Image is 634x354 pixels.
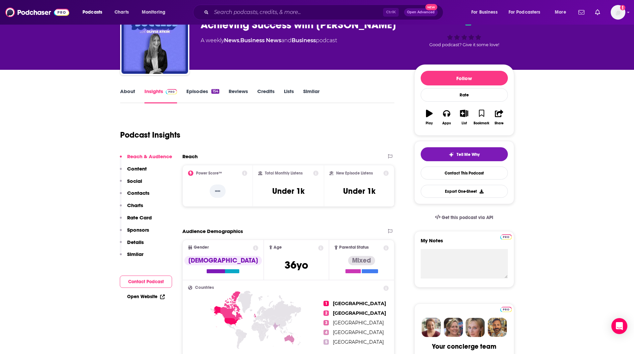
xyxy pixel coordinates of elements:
[500,234,512,240] img: Podchaser Pro
[240,37,281,44] a: Business News
[120,166,147,178] button: Content
[272,186,305,196] h3: Under 1k
[611,5,625,20] button: Show profile menu
[421,88,508,102] div: Rate
[471,8,498,17] span: For Business
[430,209,499,226] a: Get this podcast via API
[120,130,180,140] h1: Podcast Insights
[592,7,603,18] a: Show notifications dropdown
[421,147,508,161] button: tell me why sparkleTell Me Why
[127,227,149,233] p: Sponsors
[144,88,177,103] a: InsightsPodchaser Pro
[333,310,386,316] span: [GEOGRAPHIC_DATA]
[114,8,129,17] span: Charts
[343,186,375,196] h3: Under 1k
[429,42,499,47] span: Good podcast? Give it some love!
[333,300,386,306] span: [GEOGRAPHIC_DATA]
[120,178,142,190] button: Social
[333,339,384,345] span: [GEOGRAPHIC_DATA]
[474,121,489,125] div: Bookmark
[83,8,102,17] span: Podcasts
[432,342,496,351] div: Your concierge team
[611,5,625,20] span: Logged in as AtriaBooks
[421,71,508,85] button: Follow
[336,171,373,176] h2: New Episode Listens
[455,105,473,129] button: List
[323,339,329,345] span: 5
[199,5,450,20] div: Search podcasts, credits, & more...
[500,306,512,312] a: Pro website
[196,171,222,176] h2: Power Score™
[127,153,172,160] p: Reach & Audience
[457,152,480,157] span: Tell Me Why
[504,7,550,18] button: open menu
[576,7,587,18] a: Show notifications dropdown
[348,256,375,265] div: Mixed
[166,89,177,94] img: Podchaser Pro
[620,5,625,10] svg: Add a profile image
[195,286,214,290] span: Countries
[442,121,451,125] div: Apps
[127,251,143,257] p: Similar
[127,294,165,299] a: Open Website
[292,37,316,44] a: Business
[333,329,384,335] span: [GEOGRAPHIC_DATA]
[323,330,329,335] span: 4
[120,153,172,166] button: Reach & Audience
[110,7,133,18] a: Charts
[120,88,135,103] a: About
[500,233,512,240] a: Pro website
[142,8,165,17] span: Monitoring
[444,318,463,337] img: Barbara Profile
[120,239,144,251] button: Details
[182,153,198,160] h2: Reach
[303,88,319,103] a: Similar
[490,105,508,129] button: Share
[127,239,144,245] p: Details
[184,256,262,265] div: [DEMOGRAPHIC_DATA]
[265,171,303,176] h2: Total Monthly Listens
[488,318,507,337] img: Jon Profile
[495,121,504,125] div: Share
[509,8,540,17] span: For Podcasters
[449,152,454,157] img: tell me why sparkle
[466,318,485,337] img: Jules Profile
[442,215,493,220] span: Get this podcast via API
[120,251,143,263] button: Similar
[127,202,143,208] p: Charts
[120,214,152,227] button: Rate Card
[120,190,149,202] button: Contacts
[555,8,566,17] span: More
[257,88,275,103] a: Credits
[210,184,226,198] p: --
[5,6,69,19] img: Podchaser - Follow, Share and Rate Podcasts
[550,7,574,18] button: open menu
[224,37,239,44] a: News
[78,7,111,18] button: open menu
[121,7,188,74] img: Achieving Success with Olivia Atkin
[611,5,625,20] img: User Profile
[120,276,172,288] button: Contact Podcast
[323,310,329,316] span: 2
[194,245,209,250] span: Gender
[284,88,294,103] a: Lists
[339,245,369,250] span: Parental Status
[120,227,149,239] button: Sponsors
[611,318,627,334] div: Open Intercom Messenger
[281,37,292,44] span: and
[137,7,174,18] button: open menu
[404,8,438,16] button: Open AdvancedNew
[127,178,142,184] p: Social
[407,11,435,14] span: Open Advanced
[211,7,383,18] input: Search podcasts, credits, & more...
[186,88,219,103] a: Episodes154
[421,237,508,249] label: My Notes
[239,37,240,44] span: ,
[421,185,508,198] button: Export One-Sheet
[323,301,329,306] span: 1
[285,259,308,272] span: 36 yo
[182,228,243,234] h2: Audience Demographics
[274,245,282,250] span: Age
[201,37,337,45] div: A weekly podcast
[467,7,506,18] button: open menu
